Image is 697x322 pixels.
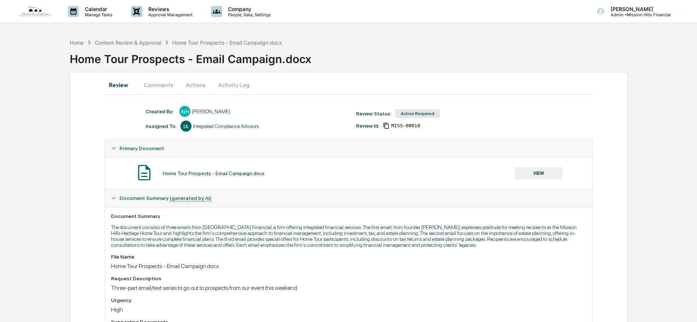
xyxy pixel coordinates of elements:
[222,12,275,17] p: People, Data, Settings
[120,195,211,201] span: Document Summary
[138,76,179,94] button: Comments
[18,6,53,17] img: logo
[605,12,671,17] p: Admin • Mission Hills Financial
[70,39,84,46] div: Home
[391,123,420,129] span: 226ac3da-3ca5-4a41-91cb-f3896747d83c
[111,297,586,303] div: Urgency
[222,6,275,12] p: Company
[179,76,212,94] button: Actions
[179,106,190,117] div: NH
[95,39,161,46] div: Content Review & Approval
[163,170,265,176] div: Home Tour Prospects - Email Campaign.docx
[70,46,697,66] div: Home Tour Prospects - Email Campaign.docx
[212,76,255,94] button: Activity Log
[111,284,586,291] div: Three-part email/text series to go out to prospects from our event this weekend.
[605,6,671,12] p: [PERSON_NAME]
[142,12,196,17] p: Approval Management
[180,121,191,132] div: IA
[111,263,586,270] div: Home Tour Prospects - Email Campaign.docx
[105,139,592,157] div: Primary Document
[111,306,586,313] div: High
[111,276,586,281] div: Request Description
[120,145,164,151] span: Primary Document
[105,189,592,207] div: Document Summary (generated by AI)
[135,163,153,182] img: Document Icon
[145,123,177,129] div: Assigned To:
[172,39,282,46] div: Home Tour Prospects - Email Campaign.docx
[145,108,176,114] div: Created By: ‎ ‎
[105,157,592,189] div: Primary Document
[193,123,259,129] div: Integrated Compliance Advisors
[170,195,211,201] u: (generated by AI)
[105,76,138,94] button: Review
[673,298,693,318] iframe: Open customer support
[192,108,230,114] div: [PERSON_NAME]
[111,213,586,219] div: Document Summary
[79,6,116,12] p: Calendar
[356,111,391,117] div: Review Status:
[142,6,196,12] p: Reviews
[395,109,440,118] div: Action Required
[105,76,593,94] div: secondary tabs example
[111,224,586,248] p: The document consists of three emails from [GEOGRAPHIC_DATA] Financial, a firm offering integrate...
[515,167,563,180] button: VIEW
[79,12,116,17] p: Manage Tasks
[111,254,586,260] div: File Name
[356,123,379,129] div: Review Id:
